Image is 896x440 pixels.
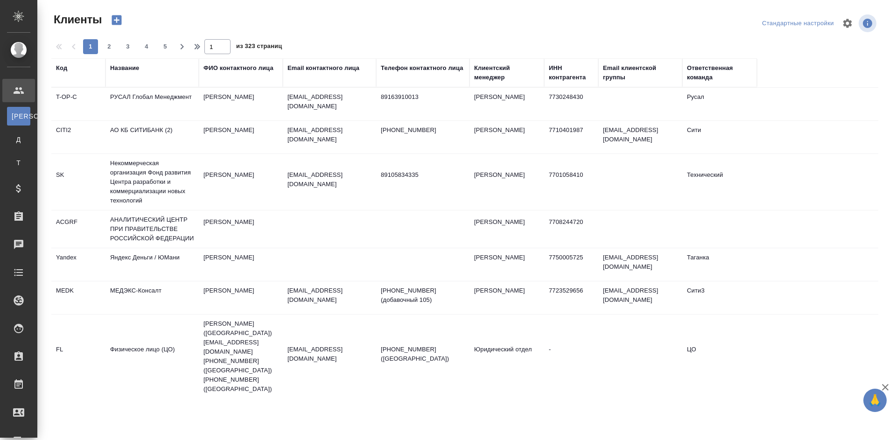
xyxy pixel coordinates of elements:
[199,166,283,198] td: [PERSON_NAME]
[544,281,598,314] td: 7723529656
[12,158,26,168] span: Т
[51,248,105,281] td: Yandex
[863,389,887,412] button: 🙏
[199,248,283,281] td: [PERSON_NAME]
[836,12,859,35] span: Настроить таблицу
[7,130,30,149] a: Д
[199,281,283,314] td: [PERSON_NAME]
[199,121,283,154] td: [PERSON_NAME]
[474,63,539,82] div: Клиентский менеджер
[12,135,26,144] span: Д
[469,166,544,198] td: [PERSON_NAME]
[549,63,594,82] div: ИНН контрагента
[158,42,173,51] span: 5
[287,286,371,305] p: [EMAIL_ADDRESS][DOMAIN_NAME]
[110,63,139,73] div: Название
[105,248,199,281] td: Яндекс Деньги / ЮМани
[120,42,135,51] span: 3
[12,112,26,121] span: [PERSON_NAME]
[51,166,105,198] td: SK
[105,210,199,248] td: АНАЛИТИЧЕСКИЙ ЦЕНТР ПРИ ПРАВИТЕЛЬСТВЕ РОССИЙСКОЙ ФЕДЕРАЦИИ
[682,248,757,281] td: Таганка
[544,340,598,373] td: -
[105,154,199,210] td: Некоммерческая организация Фонд развития Центра разработки и коммерциализации новых технологий
[51,12,102,27] span: Клиенты
[287,126,371,144] p: [EMAIL_ADDRESS][DOMAIN_NAME]
[760,16,836,31] div: split button
[381,286,465,305] p: [PHONE_NUMBER] (добавочный 105)
[544,166,598,198] td: 7701058410
[105,12,128,28] button: Создать
[51,340,105,373] td: FL
[287,170,371,189] p: [EMAIL_ADDRESS][DOMAIN_NAME]
[682,88,757,120] td: Русал
[105,340,199,373] td: Физическое лицо (ЦО)
[51,88,105,120] td: T-OP-C
[203,63,273,73] div: ФИО контактного лица
[598,281,682,314] td: [EMAIL_ADDRESS][DOMAIN_NAME]
[7,107,30,126] a: [PERSON_NAME]
[682,340,757,373] td: ЦО
[51,213,105,245] td: ACGRF
[544,88,598,120] td: 7730248430
[469,88,544,120] td: [PERSON_NAME]
[199,314,283,398] td: [PERSON_NAME] ([GEOGRAPHIC_DATA]) [EMAIL_ADDRESS][DOMAIN_NAME] [PHONE_NUMBER] ([GEOGRAPHIC_DATA])...
[544,213,598,245] td: 7708244720
[381,345,465,363] p: [PHONE_NUMBER] ([GEOGRAPHIC_DATA])
[598,121,682,154] td: [EMAIL_ADDRESS][DOMAIN_NAME]
[236,41,282,54] span: из 323 страниц
[7,154,30,172] a: Т
[199,88,283,120] td: [PERSON_NAME]
[139,42,154,51] span: 4
[544,121,598,154] td: 7710401987
[51,281,105,314] td: MEDK
[859,14,878,32] span: Посмотреть информацию
[469,281,544,314] td: [PERSON_NAME]
[199,213,283,245] td: [PERSON_NAME]
[682,166,757,198] td: Технический
[469,248,544,281] td: [PERSON_NAME]
[867,391,883,410] span: 🙏
[105,88,199,120] td: РУСАЛ Глобал Менеджмент
[105,121,199,154] td: АО КБ СИТИБАНК (2)
[102,39,117,54] button: 2
[139,39,154,54] button: 4
[158,39,173,54] button: 5
[682,121,757,154] td: Сити
[598,248,682,281] td: [EMAIL_ADDRESS][DOMAIN_NAME]
[381,170,465,180] p: 89105834335
[381,63,463,73] div: Телефон контактного лица
[56,63,67,73] div: Код
[381,126,465,135] p: [PHONE_NUMBER]
[544,248,598,281] td: 7750005725
[469,213,544,245] td: [PERSON_NAME]
[687,63,752,82] div: Ответственная команда
[603,63,678,82] div: Email клиентской группы
[682,281,757,314] td: Сити3
[120,39,135,54] button: 3
[102,42,117,51] span: 2
[469,340,544,373] td: Юридический отдел
[287,92,371,111] p: [EMAIL_ADDRESS][DOMAIN_NAME]
[105,281,199,314] td: МЕДЭКС-Консалт
[469,121,544,154] td: [PERSON_NAME]
[51,121,105,154] td: CITI2
[287,345,371,363] p: [EMAIL_ADDRESS][DOMAIN_NAME]
[381,92,465,102] p: 89163910013
[287,63,359,73] div: Email контактного лица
